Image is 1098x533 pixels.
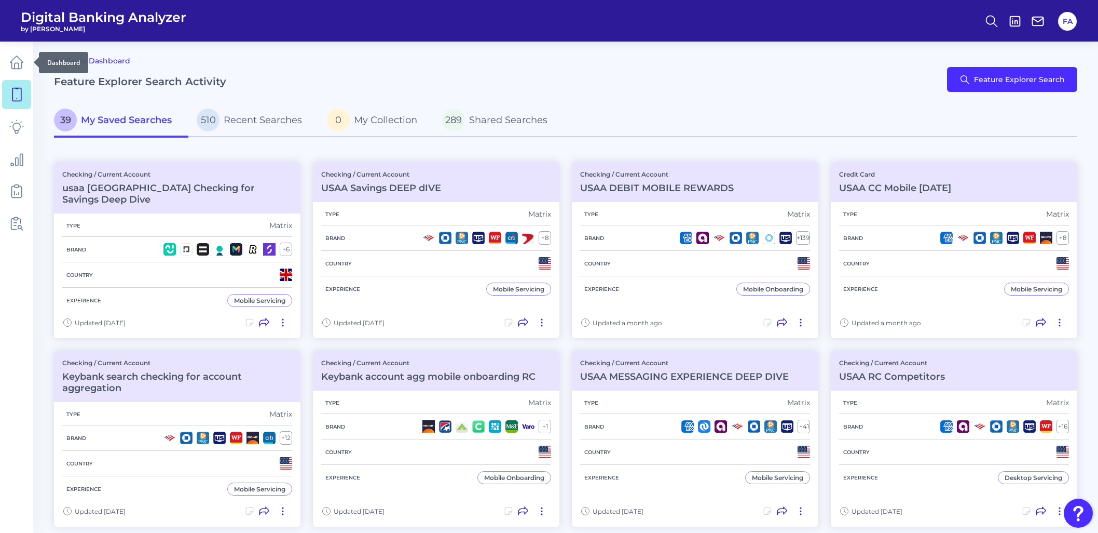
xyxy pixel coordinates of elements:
[269,221,292,230] div: Matrix
[593,508,643,515] span: Updated [DATE]
[313,162,559,338] a: Checking / Current AccountUSAA Savings DEEP dIVETypeMatrixBrand+8CountryExperienceMobile Servicin...
[321,423,349,430] h5: Brand
[839,211,861,218] h5: Type
[528,398,551,407] div: Matrix
[580,235,608,242] h5: Brand
[224,114,302,126] span: Recent Searches
[54,75,226,88] h2: Feature Explorer Search Activity
[280,243,292,256] div: + 6
[1056,231,1069,245] div: + 8
[321,235,349,242] h5: Brand
[188,104,319,138] a: 510Recent Searches
[796,231,810,245] div: + 139
[321,449,356,456] h5: Country
[974,75,1065,84] span: Feature Explorer Search
[469,114,547,126] span: Shared Searches
[321,399,344,406] h5: Type
[54,351,300,527] a: Checking / Current AccountKeybank search checking for account aggregationTypeMatrixBrand+12Countr...
[493,285,544,293] div: Mobile Servicing
[580,449,615,456] h5: Country
[839,182,951,194] h3: USAA CC Mobile [DATE]
[580,286,623,292] h5: Experience
[580,170,734,178] p: Checking / Current Account
[580,359,789,367] p: Checking / Current Account
[234,297,285,304] div: Mobile Servicing
[852,319,921,327] span: Updated a month ago
[798,420,810,433] div: + 41
[839,260,874,267] h5: Country
[831,162,1077,338] a: Credit CardUSAA CC Mobile [DATE]TypeMatrixBrand+8CountryExperienceMobile ServicingUpdated a month...
[839,286,882,292] h5: Experience
[1005,474,1062,482] div: Desktop Servicing
[321,359,536,367] p: Checking / Current Account
[839,359,945,367] p: Checking / Current Account
[75,508,126,515] span: Updated [DATE]
[269,409,292,419] div: Matrix
[62,170,292,178] p: Checking / Current Account
[81,114,172,126] span: My Saved Searches
[321,474,364,481] h5: Experience
[321,260,356,267] h5: Country
[839,399,861,406] h5: Type
[580,211,602,218] h5: Type
[21,9,186,25] span: Digital Banking Analyzer
[539,231,551,245] div: + 8
[947,67,1077,92] button: Feature Explorer Search
[839,474,882,481] h5: Experience
[75,319,126,327] span: Updated [DATE]
[321,182,441,194] h3: USAA Savings DEEP dIVE
[321,286,364,292] h5: Experience
[839,423,867,430] h5: Brand
[54,55,130,67] a: Go to Dashboard
[572,162,818,338] a: Checking / Current AccountUSAA DEBIT MOBILE REWARDSTypeMatrixBrand+139CountryExperienceMobile Onb...
[234,485,285,493] div: Mobile Servicing
[1046,398,1069,407] div: Matrix
[539,420,551,433] div: + 1
[1056,420,1069,433] div: + 16
[839,371,945,382] h3: USAA RC Competitors
[580,399,602,406] h5: Type
[787,209,810,219] div: Matrix
[54,104,188,138] a: 39My Saved Searches
[62,359,292,367] p: Checking / Current Account
[442,109,465,131] span: 289
[354,114,417,126] span: My Collection
[39,52,88,73] div: Dashboard
[580,260,615,267] h5: Country
[62,460,97,467] h5: Country
[1058,12,1077,31] button: FA
[21,25,186,33] span: by [PERSON_NAME]
[280,431,292,445] div: + 12
[484,474,544,482] div: Mobile Onboarding
[62,435,90,442] h5: Brand
[580,474,623,481] h5: Experience
[831,351,1077,527] a: Checking / Current AccountUSAA RC CompetitorsTypeMatrixBrand+16CountryExperienceDesktop Servicing...
[62,182,292,205] h3: usaa [GEOGRAPHIC_DATA] Checking for Savings Deep Dive
[62,272,97,278] h5: Country
[327,109,350,131] span: 0
[321,170,441,178] p: Checking / Current Account
[1064,499,1093,528] button: Open Resource Center
[313,351,559,527] a: Checking / Current AccountKeybank account agg mobile onboarding RCTypeMatrixBrand+1CountryExperie...
[62,486,105,492] h5: Experience
[62,297,105,304] h5: Experience
[54,109,77,131] span: 39
[1046,209,1069,219] div: Matrix
[321,371,536,382] h3: Keybank account agg mobile onboarding RC
[839,235,867,242] h5: Brand
[62,371,292,394] h3: Keybank search checking for account aggregation
[334,319,385,327] span: Updated [DATE]
[572,351,818,527] a: Checking / Current AccountUSAA MESSAGING EXPERIENCE DEEP DIVETypeMatrixBrand+41CountryExperienceM...
[334,508,385,515] span: Updated [DATE]
[593,319,662,327] span: Updated a month ago
[580,371,789,382] h3: USAA MESSAGING EXPERIENCE DEEP DIVE
[743,285,803,293] div: Mobile Onboarding
[62,411,85,418] h5: Type
[839,449,874,456] h5: Country
[319,104,434,138] a: 0My Collection
[321,211,344,218] h5: Type
[62,246,90,253] h5: Brand
[580,423,608,430] h5: Brand
[197,109,219,131] span: 510
[852,508,902,515] span: Updated [DATE]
